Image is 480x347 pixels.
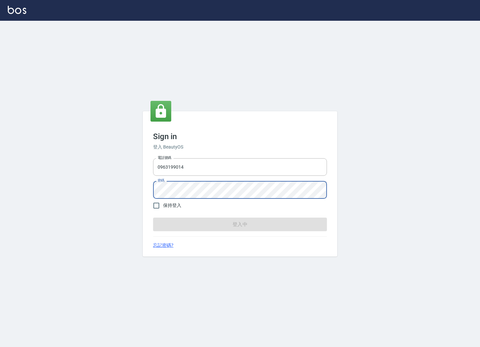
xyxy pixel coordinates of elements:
[153,132,327,141] h3: Sign in
[153,242,174,249] a: 忘記密碼?
[8,6,26,14] img: Logo
[163,202,181,209] span: 保持登入
[158,178,164,183] label: 密碼
[158,155,171,160] label: 電話號碼
[153,144,327,150] h6: 登入 BeautyOS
